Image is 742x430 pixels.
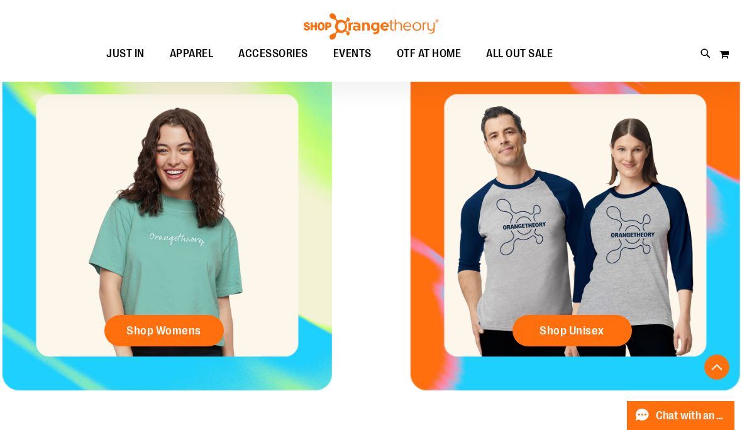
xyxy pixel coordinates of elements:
[486,40,553,68] span: ALL OUT SALE
[397,40,462,68] span: OTF AT HOME
[627,401,735,430] button: Chat with an Expert
[540,324,604,338] span: Shop Unisex
[104,315,224,346] a: Shop Womens
[333,40,372,68] span: EVENTS
[656,410,727,422] span: Chat with an Expert
[106,40,145,68] span: JUST IN
[302,13,440,40] img: Shop Orangetheory
[704,355,729,380] button: Back To Top
[512,315,632,346] a: Shop Unisex
[238,40,308,68] span: ACCESSORIES
[170,40,214,68] span: APPAREL
[126,324,201,338] span: Shop Womens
